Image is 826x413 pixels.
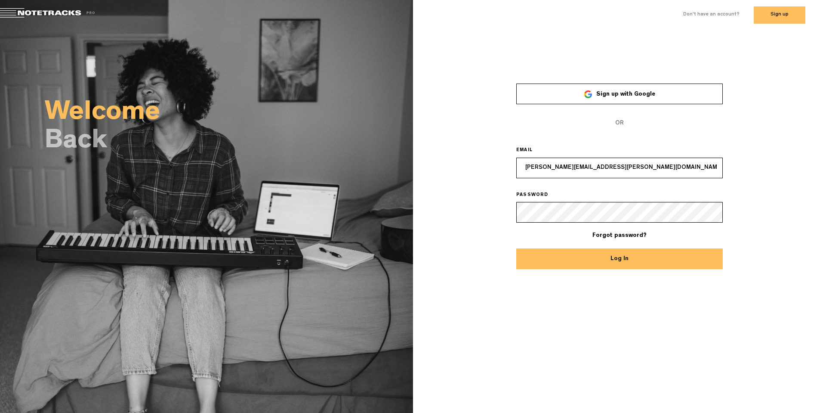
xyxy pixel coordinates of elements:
[516,158,723,178] input: Email
[45,102,413,126] h2: Welcome
[516,113,723,134] span: OR
[592,233,647,239] a: Forgot password?
[596,91,655,97] span: Sign up with Google
[683,11,740,19] label: Don't have an account?
[516,248,723,269] button: Log In
[754,6,805,24] button: Sign up
[516,147,545,154] label: EMAIL
[45,130,413,154] h2: Back
[516,192,561,199] label: PASSWORD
